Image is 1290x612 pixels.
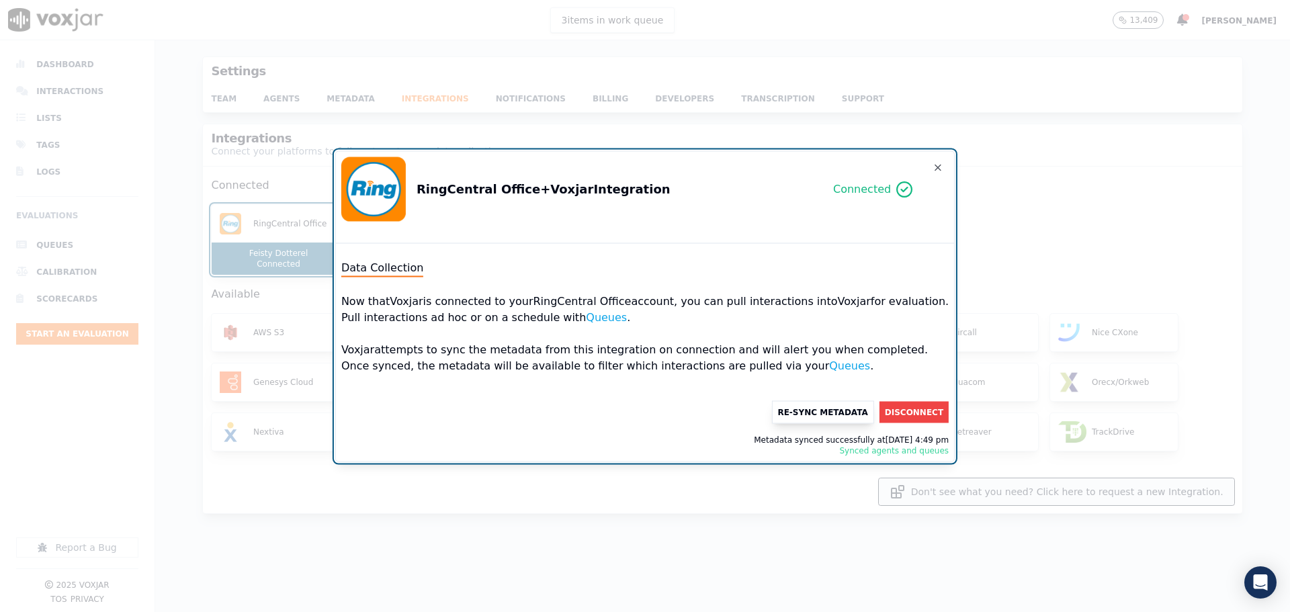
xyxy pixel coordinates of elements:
div: Metadata synced successfully at [DATE] 4:49 pm [341,434,949,455]
div: Open Intercom Messenger [1244,566,1277,599]
div: Data Collection [341,259,423,277]
div: Now that Voxjar is connected to your RingCentral Office account, you can pull interactions into V... [341,282,949,384]
a: Queues [829,359,870,371]
div: RingCentral Office + Voxjar Integration [406,179,671,198]
a: Queues [586,310,627,323]
button: Re-Sync Metadata [771,400,873,423]
button: Disconnect [879,401,949,423]
div: Connected [797,175,949,202]
div: Synced agents and queues [839,445,949,455]
img: RingCentral Office [341,157,406,221]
